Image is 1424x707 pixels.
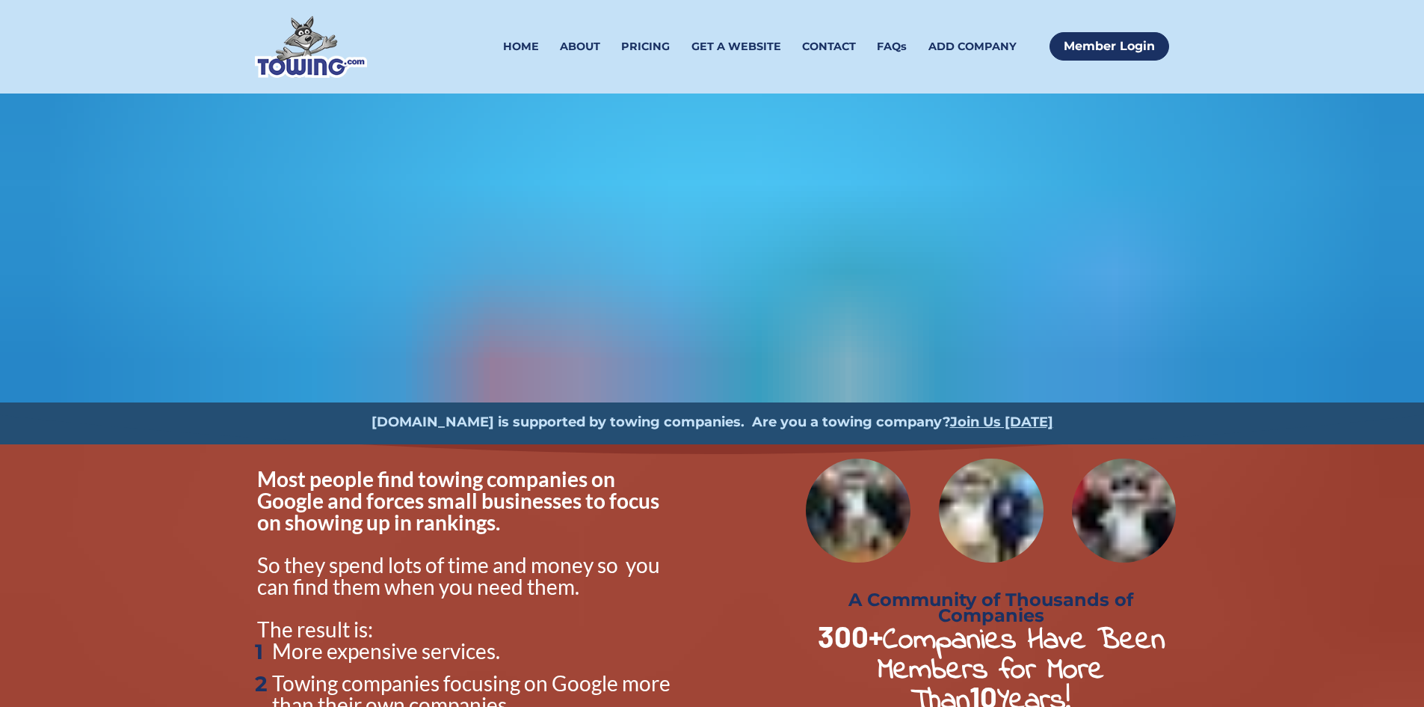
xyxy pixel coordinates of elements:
a: CONTACT [802,29,856,64]
a: Member Login [1049,32,1169,61]
a: PRICING [621,29,670,64]
span: So they spend lots of time and money so you can find them when you need them. [257,552,664,599]
span: More expensive services. [272,638,500,664]
span: The result is: [257,616,373,642]
strong: 300+ [818,618,883,654]
strong: Companies Have Been [883,619,1165,663]
a: ADD COMPANY [928,29,1017,64]
img: Towing.com Logo [255,16,367,78]
a: GET A WEBSITE [691,29,781,64]
a: Join Us [DATE] [950,414,1053,430]
span: Most people find towing companies on Google and forces small businesses to focus on showing up in... [257,466,663,535]
strong: [DOMAIN_NAME] is supported by towing companies. Are you a towing company? [372,414,950,430]
a: HOME [503,29,539,64]
a: FAQs [877,29,907,64]
strong: A Community of Thousands of Companies [848,589,1138,626]
a: ABOUT [560,29,600,64]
